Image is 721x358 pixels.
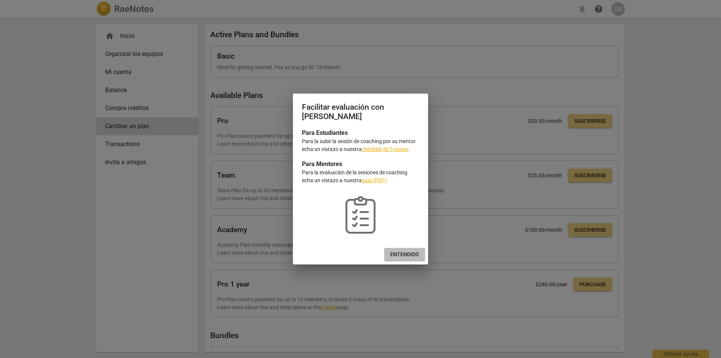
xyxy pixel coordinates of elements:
h2: Facilitar evaluación con [PERSON_NAME] [302,103,419,121]
button: Entendido [384,248,425,261]
b: Para Mentores [302,160,342,168]
p: Para la subir la sesión de coaching por su mentor echa un vistazo a nuestra . [302,137,419,153]
p: Para la evaluación de la sesiones de coaching echa un vistazo a nuestra . [302,169,419,184]
a: guía (PDF) [362,177,386,183]
a: checklist de 5 pasos [362,146,408,152]
b: Para Estudiantes [302,129,348,136]
span: Entendido [390,251,419,258]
